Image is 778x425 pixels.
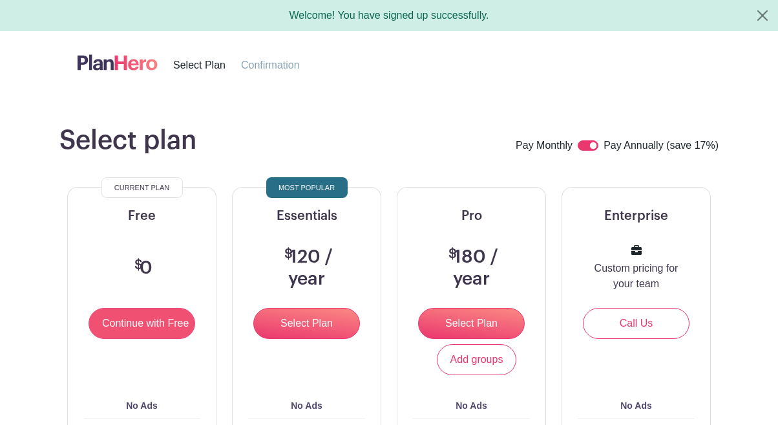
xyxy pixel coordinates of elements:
h5: Enterprise [578,208,695,224]
b: No Ads [126,400,157,411]
img: logo-507f7623f17ff9eddc593b1ce0a138ce2505c220e1c5a4e2b4648c50719b7d32.svg [78,52,158,73]
input: Select Plan [253,308,360,339]
h3: 120 / year [264,246,350,290]
b: No Ads [456,400,487,411]
h5: Free [83,208,200,224]
span: Confirmation [241,60,300,71]
span: Select Plan [173,60,226,71]
p: Custom pricing for your team [593,261,679,292]
span: $ [284,248,293,261]
h3: 180 / year [428,246,514,290]
span: Most Popular [279,180,335,195]
h5: Pro [413,208,530,224]
a: Add groups [437,344,517,375]
h3: 0 [131,257,152,279]
input: Continue with Free [89,308,195,339]
b: No Ads [291,400,322,411]
input: Select Plan [418,308,525,339]
h1: Select plan [59,125,196,156]
a: Call Us [583,308,689,339]
label: Pay Annually (save 17%) [604,138,719,155]
label: Pay Monthly [516,138,573,155]
span: $ [134,259,143,272]
span: $ [448,248,457,261]
b: No Ads [620,400,651,411]
h5: Essentials [248,208,365,224]
span: Current Plan [114,180,169,195]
